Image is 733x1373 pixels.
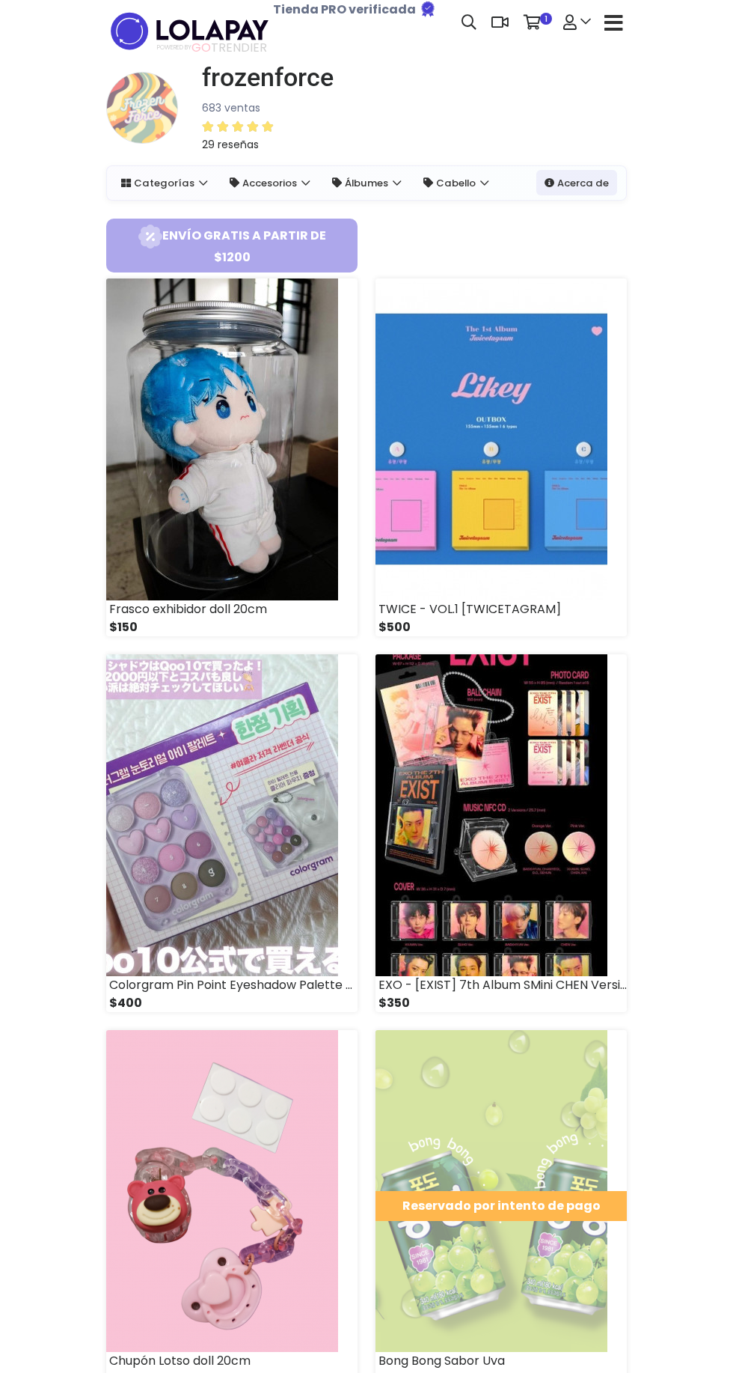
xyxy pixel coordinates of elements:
[375,1352,627,1370] div: Bong Bong Sabor Uva
[324,170,409,195] a: Álbumes
[202,100,260,115] small: 683 ventas
[106,1030,338,1352] img: small_1689829566415.png
[375,976,627,994] div: EXO - [EXIST] 7th Album SMini CHEN Version
[106,618,358,636] div: $150
[106,654,358,1012] a: Colorgram Pin Point Eyeshadow Palette + Pouch $400
[375,278,627,636] a: TWICE - VOL.1 [TWICETAGRAM] $500
[202,137,259,152] small: 29 reseñas
[375,1191,627,1221] div: Reservado por intento de pago
[106,278,358,636] a: Frasco exhibidor doll 20cm $150
[202,118,274,136] div: 5 / 5
[157,43,191,52] span: POWERED BY
[375,654,607,976] img: small_1690732596792.jpeg
[157,41,267,55] span: TRENDIER
[106,7,273,55] img: logo
[106,994,358,1012] div: $400
[536,170,617,195] a: Acerca de
[202,62,334,93] h1: frozenforce
[221,170,318,195] a: Accesorios
[540,13,552,25] span: 1
[106,1352,358,1370] div: Chupón Lotso doll 20cm
[375,600,627,618] div: TWICE - VOL.1 [TWICETAGRAM]
[113,170,215,195] a: Categorías
[106,654,338,976] img: small_1705246148414.jpeg
[375,618,627,636] div: $500
[375,994,627,1012] div: $350
[106,278,338,600] img: small_1707669421566.jpeg
[415,170,497,195] a: Cabello
[106,976,358,994] div: Colorgram Pin Point Eyeshadow Palette + Pouch
[112,225,352,267] span: Envío gratis a partir de $1200
[106,600,358,618] div: Frasco exhibidor doll 20cm
[191,39,211,56] span: GO
[190,62,334,93] a: frozenforce
[375,654,627,1012] a: EXO - [EXIST] 7th Album SMini CHEN Version $350
[202,117,334,153] a: 29 reseñas
[375,1030,607,1352] img: small_1715467303693.png
[375,278,607,600] img: small_1707664413047.jpeg
[273,1,416,18] b: Tienda PRO verificada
